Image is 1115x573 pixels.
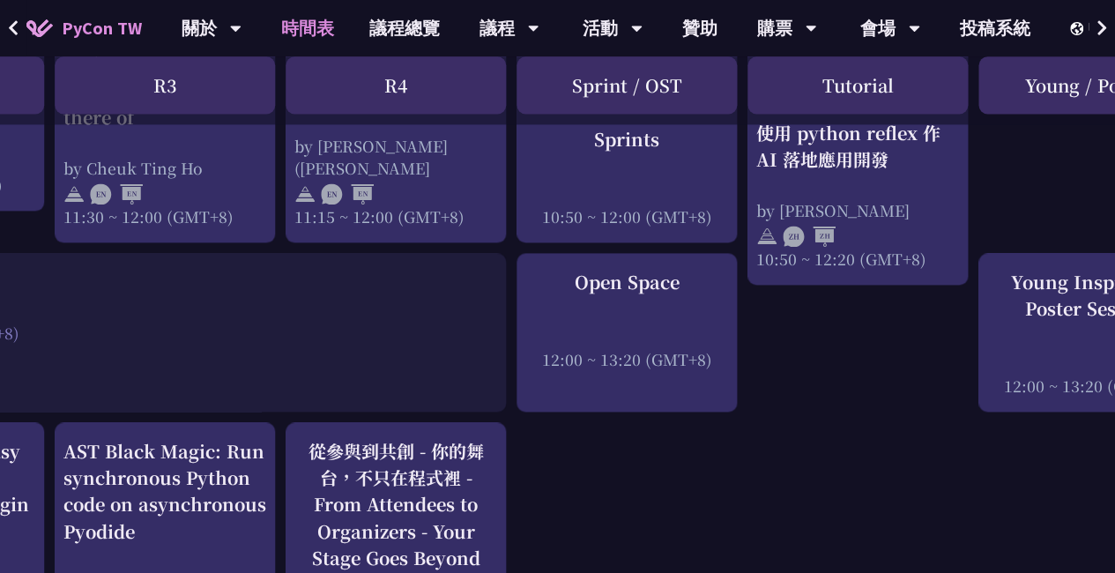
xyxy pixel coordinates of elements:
span: PyCon TW [62,15,142,41]
div: by Cheuk Ting Ho [63,157,266,179]
img: ENEN.5a408d1.svg [90,183,143,205]
div: AST Black Magic: Run synchronous Python code on asynchronous Pyodide [63,438,266,544]
div: R4 [286,56,506,114]
img: svg+xml;base64,PHN2ZyB4bWxucz0iaHR0cDovL3d3dy53My5vcmcvMjAwMC9zdmciIHdpZHRoPSIyNCIgaGVpZ2h0PSIyNC... [294,183,316,205]
div: 10:50 ~ 12:20 (GMT+8) [756,248,959,270]
div: 使用 python reflex 作 AI 落地應用開發 [756,120,959,173]
div: 12:00 ~ 13:20 (GMT+8) [525,348,728,370]
img: Home icon of PyCon TW 2025 [26,19,53,37]
div: R3 [55,56,275,114]
img: Locale Icon [1070,22,1088,35]
div: by [PERSON_NAME] ([PERSON_NAME] [294,135,497,179]
img: ZHZH.38617ef.svg [783,226,836,247]
div: Open Space [525,269,728,295]
div: Sprints [525,126,728,153]
div: Tutorial [747,56,968,114]
a: PyCon TW [9,6,160,50]
div: 11:15 ~ 12:00 (GMT+8) [294,205,497,227]
img: ENEN.5a408d1.svg [321,183,374,205]
a: Open Space 12:00 ~ 13:20 (GMT+8) [525,269,728,370]
div: 10:50 ~ 12:00 (GMT+8) [525,205,728,227]
img: svg+xml;base64,PHN2ZyB4bWxucz0iaHR0cDovL3d3dy53My5vcmcvMjAwMC9zdmciIHdpZHRoPSIyNCIgaGVpZ2h0PSIyNC... [756,226,777,247]
div: 11:30 ~ 12:00 (GMT+8) [63,205,266,227]
img: svg+xml;base64,PHN2ZyB4bWxucz0iaHR0cDovL3d3dy53My5vcmcvMjAwMC9zdmciIHdpZHRoPSIyNCIgaGVpZ2h0PSIyNC... [63,183,85,205]
div: by [PERSON_NAME] [756,199,959,221]
div: Sprint / OST [517,56,737,114]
